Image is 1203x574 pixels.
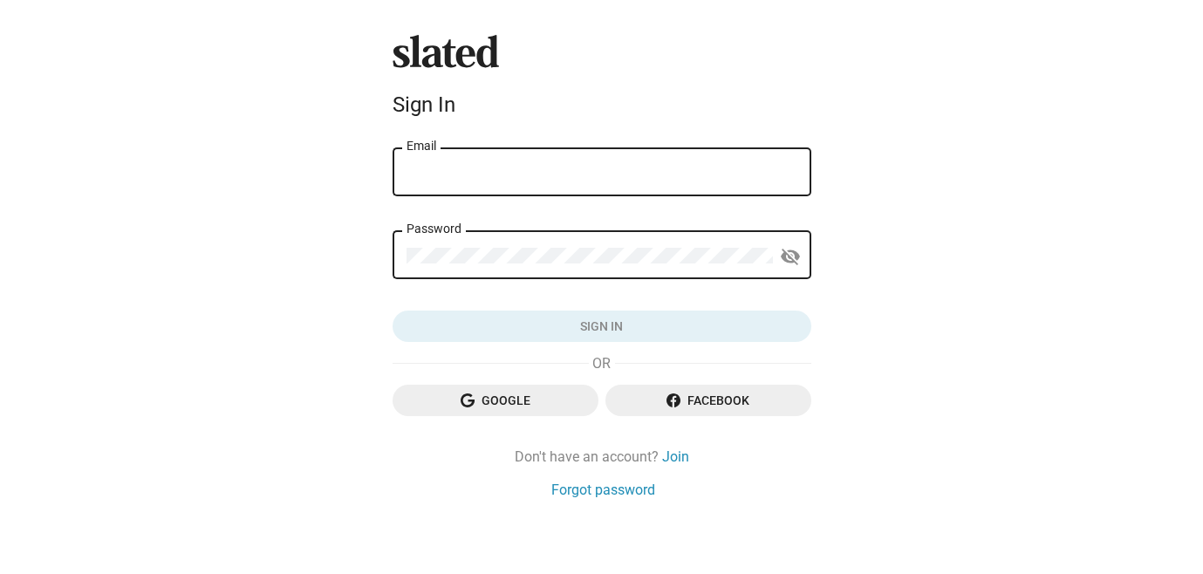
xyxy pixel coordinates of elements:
[393,92,811,117] div: Sign In
[393,448,811,466] div: Don't have an account?
[619,385,797,416] span: Facebook
[407,385,584,416] span: Google
[551,481,655,499] a: Forgot password
[393,385,598,416] button: Google
[393,35,811,124] sl-branding: Sign In
[605,385,811,416] button: Facebook
[773,239,808,274] button: Show password
[780,243,801,270] mat-icon: visibility_off
[662,448,689,466] a: Join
